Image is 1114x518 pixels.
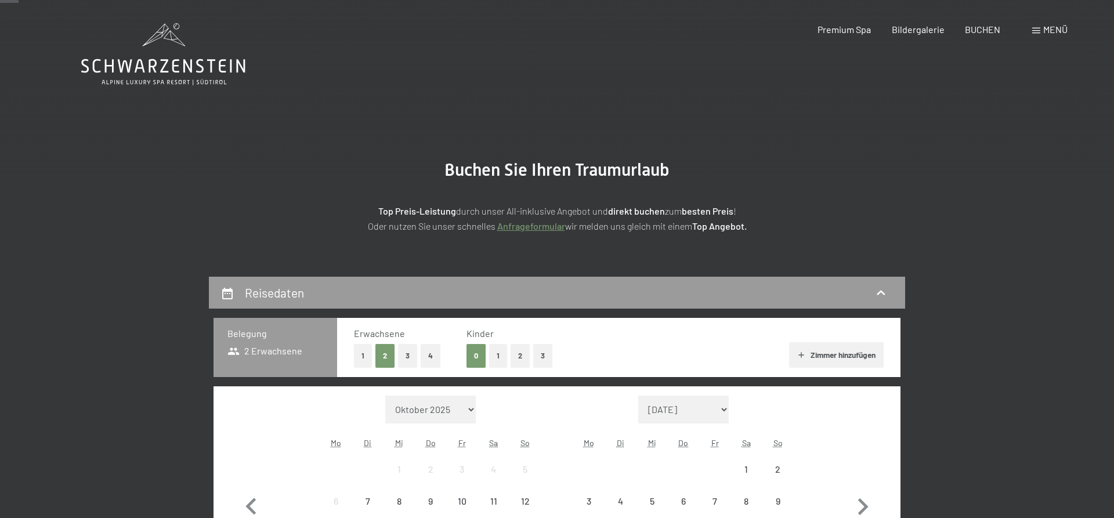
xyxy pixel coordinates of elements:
div: Sun Nov 02 2025 [762,454,794,485]
button: 3 [533,344,552,368]
div: Mon Nov 03 2025 [573,486,605,517]
div: Sat Oct 11 2025 [478,486,509,517]
abbr: Montag [584,438,594,448]
div: Tue Oct 07 2025 [352,486,383,517]
abbr: Freitag [711,438,719,448]
span: Menü [1043,24,1068,35]
div: Sat Nov 08 2025 [730,486,762,517]
abbr: Sonntag [520,438,530,448]
div: Sat Oct 04 2025 [478,454,509,485]
div: Sat Nov 01 2025 [730,454,762,485]
abbr: Samstag [742,438,751,448]
div: Anreise nicht möglich [730,486,762,517]
strong: Top Angebot. [692,220,747,231]
div: Thu Oct 09 2025 [415,486,446,517]
div: Anreise nicht möglich [446,486,478,517]
div: Sun Oct 12 2025 [509,486,541,517]
div: Anreise nicht möglich [573,486,605,517]
span: 2 Erwachsene [227,345,302,357]
button: 2 [511,344,530,368]
div: Anreise nicht möglich [668,486,699,517]
button: 4 [421,344,440,368]
a: BUCHEN [965,24,1000,35]
div: Thu Nov 06 2025 [668,486,699,517]
div: Fri Oct 10 2025 [446,486,478,517]
abbr: Mittwoch [648,438,656,448]
div: Anreise nicht möglich [415,454,446,485]
div: Anreise nicht möglich [415,486,446,517]
div: Anreise nicht möglich [352,486,383,517]
span: Erwachsene [354,328,405,339]
div: Fri Oct 03 2025 [446,454,478,485]
button: 0 [466,344,486,368]
div: Anreise nicht möglich [509,486,541,517]
abbr: Samstag [489,438,498,448]
strong: direkt buchen [608,205,665,216]
div: Sun Nov 09 2025 [762,486,794,517]
p: durch unser All-inklusive Angebot und zum ! Oder nutzen Sie unser schnelles wir melden uns gleich... [267,204,847,233]
abbr: Mittwoch [395,438,403,448]
div: Wed Oct 08 2025 [384,486,415,517]
abbr: Montag [331,438,341,448]
div: 2 [416,465,445,494]
button: 3 [398,344,417,368]
div: Mon Oct 06 2025 [320,486,352,517]
abbr: Dienstag [364,438,371,448]
div: Wed Nov 05 2025 [636,486,667,517]
div: Anreise nicht möglich [478,486,509,517]
h3: Belegung [227,327,323,340]
div: Anreise nicht möglich [384,454,415,485]
div: Anreise nicht möglich [636,486,667,517]
div: Anreise nicht möglich [762,454,794,485]
div: 2 [764,465,793,494]
strong: besten Preis [682,205,733,216]
h2: Reisedaten [245,285,304,300]
div: Anreise nicht möglich [762,486,794,517]
abbr: Donnerstag [426,438,436,448]
div: Anreise nicht möglich [699,486,730,517]
div: Anreise nicht möglich [446,454,478,485]
div: 1 [732,465,761,494]
a: Anfrageformular [497,220,565,231]
span: Kinder [466,328,494,339]
div: Anreise nicht möglich [320,486,352,517]
abbr: Dienstag [617,438,624,448]
span: Buchen Sie Ihren Traumurlaub [444,160,670,180]
div: Fri Nov 07 2025 [699,486,730,517]
strong: Top Preis-Leistung [378,205,456,216]
div: Wed Oct 01 2025 [384,454,415,485]
button: 1 [354,344,372,368]
abbr: Donnerstag [678,438,688,448]
div: Anreise nicht möglich [509,454,541,485]
button: 2 [375,344,395,368]
div: Anreise nicht möglich [478,454,509,485]
a: Bildergalerie [892,24,945,35]
div: Tue Nov 04 2025 [605,486,636,517]
button: Zimmer hinzufügen [789,342,884,368]
div: 3 [447,465,476,494]
div: Sun Oct 05 2025 [509,454,541,485]
div: 1 [385,465,414,494]
div: Anreise nicht möglich [730,454,762,485]
abbr: Sonntag [773,438,783,448]
div: Anreise nicht möglich [384,486,415,517]
a: Premium Spa [818,24,871,35]
button: 1 [489,344,507,368]
div: Anreise nicht möglich [605,486,636,517]
div: 4 [479,465,508,494]
div: Thu Oct 02 2025 [415,454,446,485]
div: 5 [511,465,540,494]
abbr: Freitag [458,438,466,448]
